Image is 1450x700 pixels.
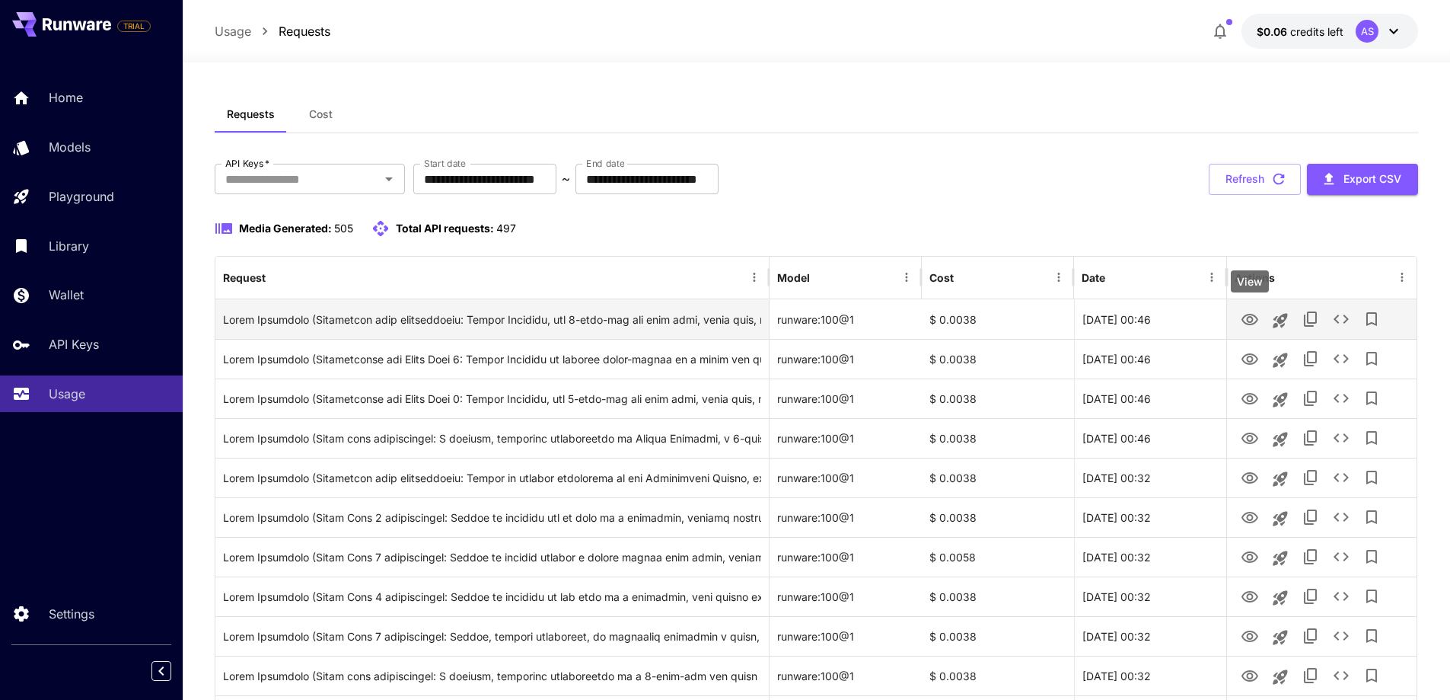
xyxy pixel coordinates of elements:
[1074,577,1226,616] div: 24 Sep, 2025 00:32
[223,577,761,616] div: Click to copy prompt
[1356,383,1387,414] button: Add to library
[378,168,400,190] button: Open
[929,271,954,284] div: Cost
[49,237,89,255] p: Library
[922,418,1074,458] div: $ 0.0038
[770,497,922,537] div: runware:100@1
[1326,502,1356,532] button: See details
[1235,620,1265,651] button: View
[49,138,91,156] p: Models
[811,267,833,288] button: Sort
[223,538,761,577] div: Click to copy prompt
[1295,542,1326,572] button: Copy TaskUUID
[309,107,333,121] span: Cost
[955,267,977,288] button: Sort
[118,21,150,32] span: TRIAL
[1235,343,1265,374] button: View
[1265,305,1295,336] button: Launch in playground
[1356,621,1387,651] button: Add to library
[223,300,761,339] div: Click to copy prompt
[1265,543,1295,574] button: Launch in playground
[223,379,761,418] div: Click to copy prompt
[1356,542,1387,572] button: Add to library
[1356,344,1387,374] button: Add to library
[922,537,1074,577] div: $ 0.0058
[1074,497,1226,537] div: 24 Sep, 2025 00:32
[1257,24,1343,40] div: $0.0649
[1295,502,1326,532] button: Copy TaskUUID
[1326,621,1356,651] button: See details
[1290,25,1343,38] span: credits left
[1326,304,1356,334] button: See details
[1307,164,1418,195] button: Export CSV
[562,170,570,188] p: ~
[1295,304,1326,334] button: Copy TaskUUID
[770,339,922,379] div: runware:100@1
[1209,164,1301,195] button: Refresh
[1201,267,1222,288] button: Menu
[49,187,114,206] p: Playground
[1326,462,1356,493] button: See details
[1265,583,1295,613] button: Launch in playground
[424,157,466,170] label: Start date
[1231,270,1269,292] div: View
[922,577,1074,616] div: $ 0.0038
[279,22,330,40] a: Requests
[1326,581,1356,612] button: See details
[1326,344,1356,374] button: See details
[1391,267,1413,288] button: Menu
[770,418,922,458] div: runware:100@1
[1235,303,1265,334] button: View
[922,656,1074,695] div: $ 0.0038
[1326,660,1356,691] button: See details
[922,339,1074,379] div: $ 0.0038
[770,577,922,616] div: runware:100@1
[922,379,1074,418] div: $ 0.0038
[1265,385,1295,415] button: Launch in playground
[1295,383,1326,414] button: Copy TaskUUID
[223,340,761,379] div: Click to copy prompt
[49,286,84,304] p: Wallet
[586,157,624,170] label: End date
[1235,382,1265,414] button: View
[225,157,269,170] label: API Keys
[744,267,765,288] button: Menu
[1074,458,1226,497] div: 24 Sep, 2025 00:32
[922,458,1074,497] div: $ 0.0038
[227,107,275,121] span: Requests
[1235,462,1265,493] button: View
[223,419,761,458] div: Click to copy prompt
[1265,622,1295,653] button: Launch in playground
[1326,542,1356,572] button: See details
[239,222,332,235] span: Media Generated:
[267,267,288,288] button: Sort
[223,271,266,284] div: Request
[770,616,922,656] div: runware:100@1
[334,222,353,235] span: 505
[1295,462,1326,493] button: Copy TaskUUID
[223,617,761,656] div: Click to copy prompt
[1265,464,1295,494] button: Launch in playground
[1048,267,1069,288] button: Menu
[1326,383,1356,414] button: See details
[223,657,761,695] div: Click to copy prompt
[1295,581,1326,612] button: Copy TaskUUID
[1356,20,1378,43] div: AS
[215,22,251,40] a: Usage
[1241,14,1418,49] button: $0.0649AS
[49,605,94,623] p: Settings
[770,537,922,577] div: runware:100@1
[1356,304,1387,334] button: Add to library
[922,616,1074,656] div: $ 0.0038
[770,299,922,339] div: runware:100@1
[49,385,85,403] p: Usage
[1074,656,1226,695] div: 24 Sep, 2025 00:32
[1356,581,1387,612] button: Add to library
[1235,580,1265,612] button: View
[1257,25,1290,38] span: $0.06
[1265,662,1295,692] button: Launch in playground
[1074,537,1226,577] div: 24 Sep, 2025 00:32
[1235,501,1265,532] button: View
